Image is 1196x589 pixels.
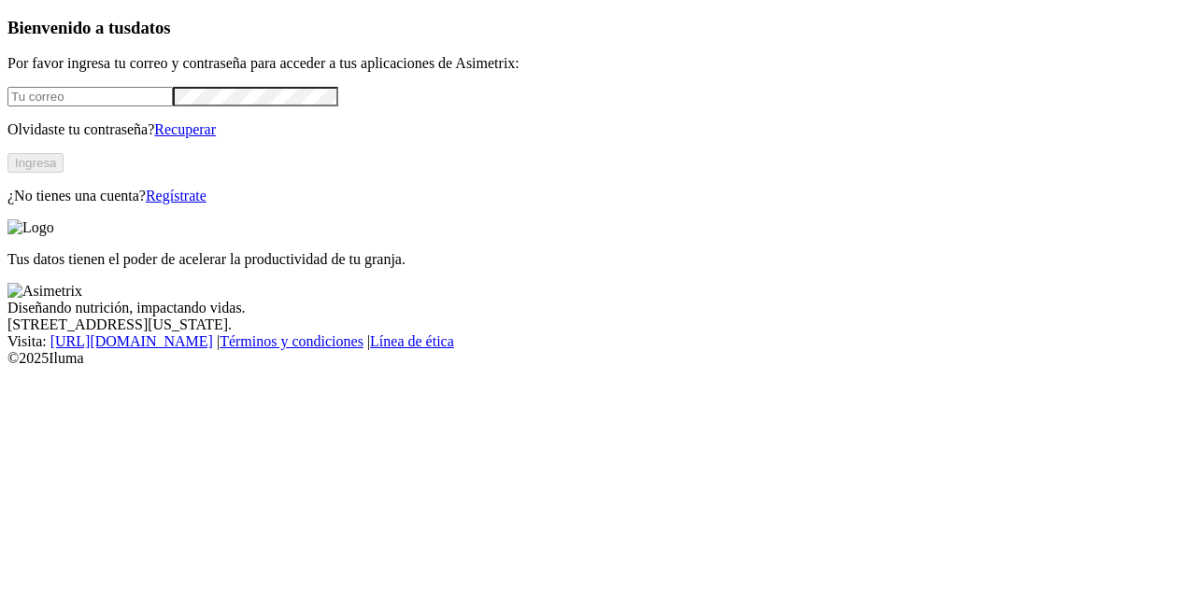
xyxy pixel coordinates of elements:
a: Línea de ética [370,333,454,349]
a: Regístrate [146,188,206,203]
p: Olvidaste tu contraseña? [7,121,1189,138]
div: Visita : | | [7,333,1189,350]
a: Recuperar [154,121,216,137]
img: Asimetrix [7,283,82,300]
span: datos [131,18,171,37]
div: [STREET_ADDRESS][US_STATE]. [7,316,1189,333]
a: [URL][DOMAIN_NAME] [50,333,213,349]
p: Tus datos tienen el poder de acelerar la productividad de tu granja. [7,251,1189,268]
p: ¿No tienes una cuenta? [7,188,1189,204]
h3: Bienvenido a tus [7,18,1189,38]
a: Términos y condiciones [220,333,363,349]
div: © 2025 Iluma [7,350,1189,367]
button: Ingresa [7,153,64,173]
input: Tu correo [7,87,173,106]
p: Por favor ingresa tu correo y contraseña para acceder a tus aplicaciones de Asimetrix: [7,55,1189,72]
div: Diseñando nutrición, impactando vidas. [7,300,1189,316]
img: Logo [7,219,54,236]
